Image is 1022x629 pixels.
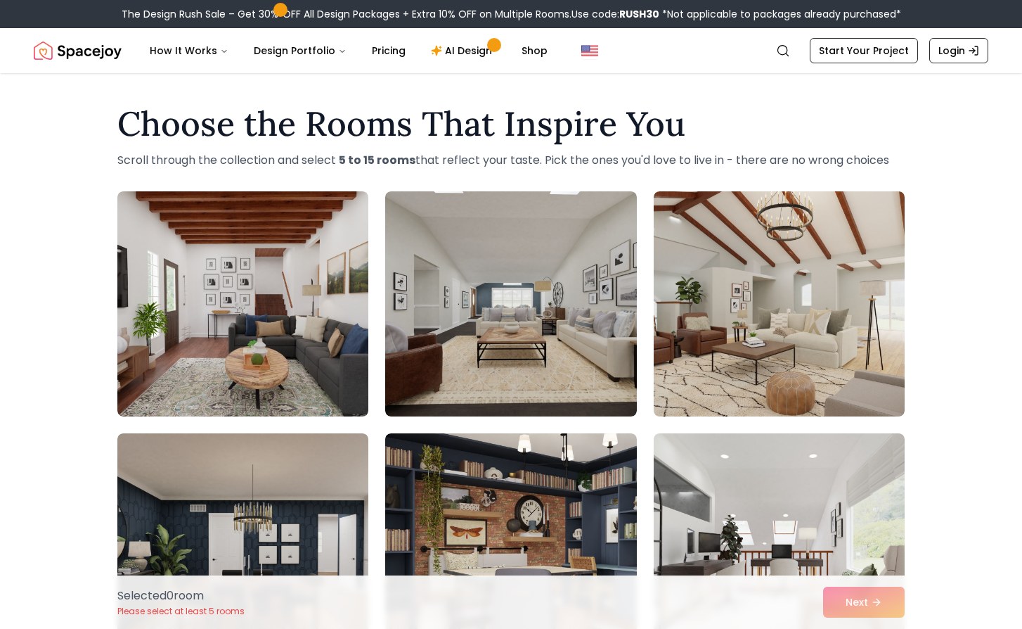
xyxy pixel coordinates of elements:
b: RUSH30 [619,7,659,21]
img: Room room-1 [117,191,368,417]
img: Room room-3 [654,191,905,417]
a: Pricing [361,37,417,65]
a: AI Design [420,37,507,65]
p: Scroll through the collection and select that reflect your taste. Pick the ones you'd love to liv... [117,152,905,169]
a: Start Your Project [810,38,918,63]
p: Selected 0 room [117,587,245,604]
button: Design Portfolio [242,37,358,65]
span: Use code: [571,7,659,21]
a: Login [929,38,988,63]
span: *Not applicable to packages already purchased* [659,7,901,21]
img: United States [581,42,598,59]
strong: 5 to 15 rooms [339,152,415,168]
nav: Global [34,28,988,73]
a: Spacejoy [34,37,122,65]
h1: Choose the Rooms That Inspire You [117,107,905,141]
div: The Design Rush Sale – Get 30% OFF All Design Packages + Extra 10% OFF on Multiple Rooms. [122,7,901,21]
nav: Main [138,37,559,65]
img: Room room-2 [385,191,636,417]
a: Shop [510,37,559,65]
p: Please select at least 5 rooms [117,606,245,617]
button: How It Works [138,37,240,65]
img: Spacejoy Logo [34,37,122,65]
